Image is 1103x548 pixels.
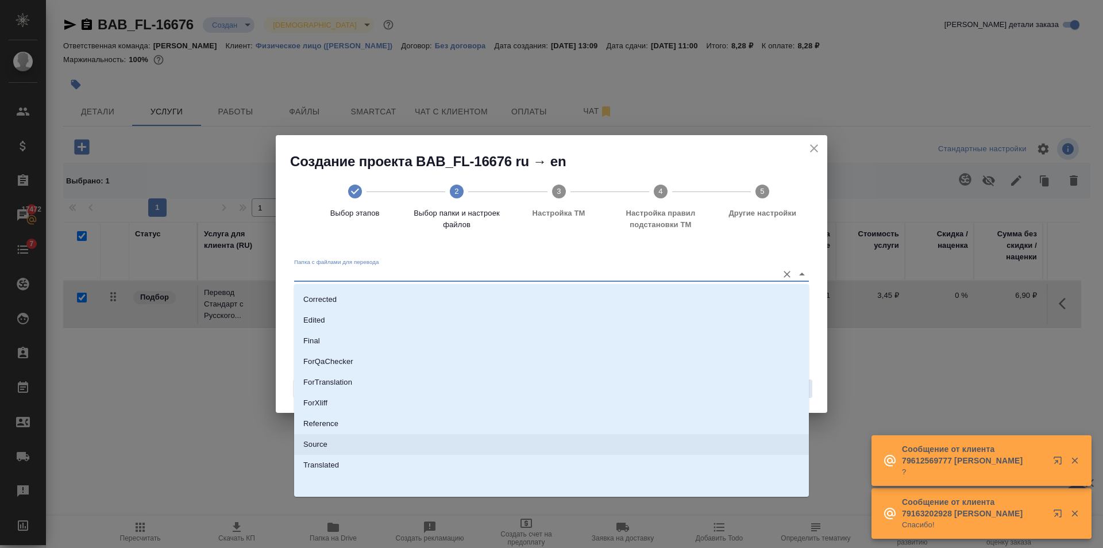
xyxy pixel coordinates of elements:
[308,208,401,219] span: Выбор этапов
[902,443,1046,466] p: Сообщение от клиента 79612569777 [PERSON_NAME]
[794,266,810,282] button: Close
[902,496,1046,519] p: Сообщение от клиента 79163202928 [PERSON_NAME]
[290,152,827,171] h2: Создание проекта BAB_FL-16676 ru → en
[303,335,320,347] p: Final
[902,466,1046,478] p: ?
[303,294,337,305] p: Corrected
[303,459,339,471] p: Translated
[293,380,330,398] button: Назад
[716,208,809,219] span: Другие настройки
[410,208,503,231] span: Выбор папки и настроек файлов
[779,266,795,282] button: Очистить
[303,418,338,430] p: Reference
[1046,502,1074,530] button: Открыть в новой вкладке
[902,519,1046,531] p: Спасибо!
[658,187,662,196] text: 4
[614,208,707,231] span: Настройка правил подстановки TM
[303,439,327,450] p: Source
[805,140,823,157] button: close
[303,377,352,388] p: ForTranslation
[303,315,325,326] p: Edited
[294,259,379,265] label: Папка с файлами для перевода
[512,208,605,219] span: Настройка ТМ
[303,397,327,409] p: ForXliff
[303,356,353,367] p: ForQaChecker
[1063,455,1086,466] button: Закрыть
[1046,449,1074,477] button: Открыть в новой вкладке
[761,187,765,196] text: 5
[454,187,458,196] text: 2
[557,187,561,196] text: 3
[1063,508,1086,519] button: Закрыть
